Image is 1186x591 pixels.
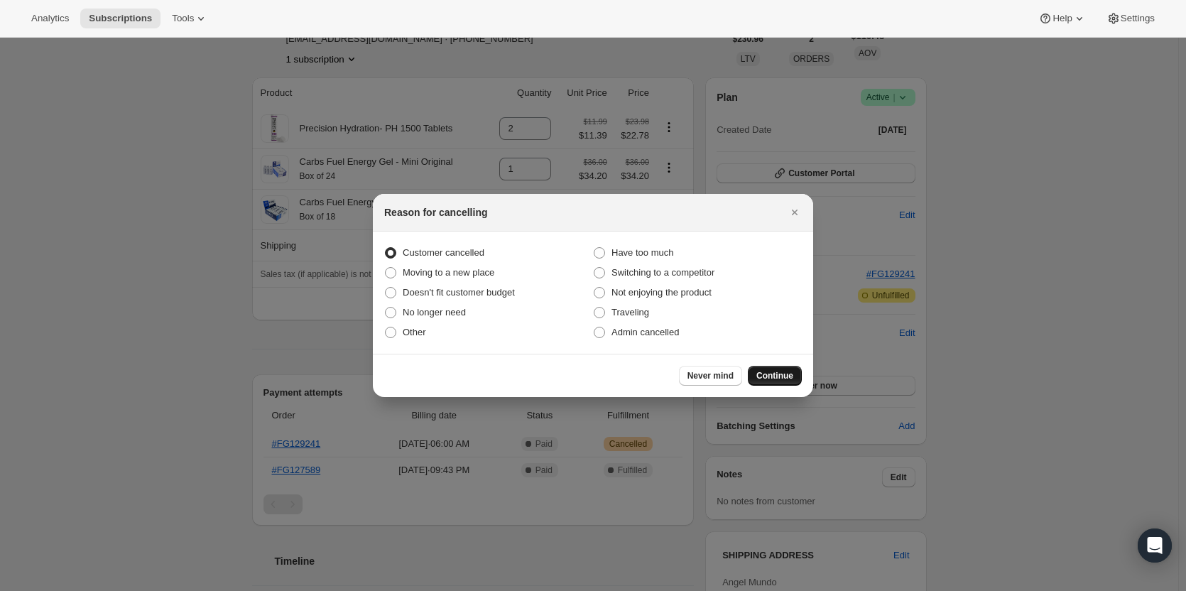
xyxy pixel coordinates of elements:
span: Settings [1121,13,1155,24]
span: Subscriptions [89,13,152,24]
span: Have too much [611,247,673,258]
h2: Reason for cancelling [384,205,487,219]
button: Help [1030,9,1094,28]
span: Tools [172,13,194,24]
span: Continue [756,370,793,381]
span: Help [1052,13,1072,24]
button: Continue [748,366,802,386]
button: Subscriptions [80,9,161,28]
span: Other [403,327,426,337]
button: Close [785,202,805,222]
span: Analytics [31,13,69,24]
span: No longer need [403,307,466,318]
span: Switching to a competitor [611,267,714,278]
span: Doesn't fit customer budget [403,287,515,298]
span: Admin cancelled [611,327,679,337]
button: Tools [163,9,217,28]
span: Moving to a new place [403,267,494,278]
button: Analytics [23,9,77,28]
button: Never mind [679,366,742,386]
button: Settings [1098,9,1163,28]
div: Open Intercom Messenger [1138,528,1172,563]
span: Traveling [611,307,649,318]
span: Never mind [687,370,734,381]
span: Not enjoying the product [611,287,712,298]
span: Customer cancelled [403,247,484,258]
